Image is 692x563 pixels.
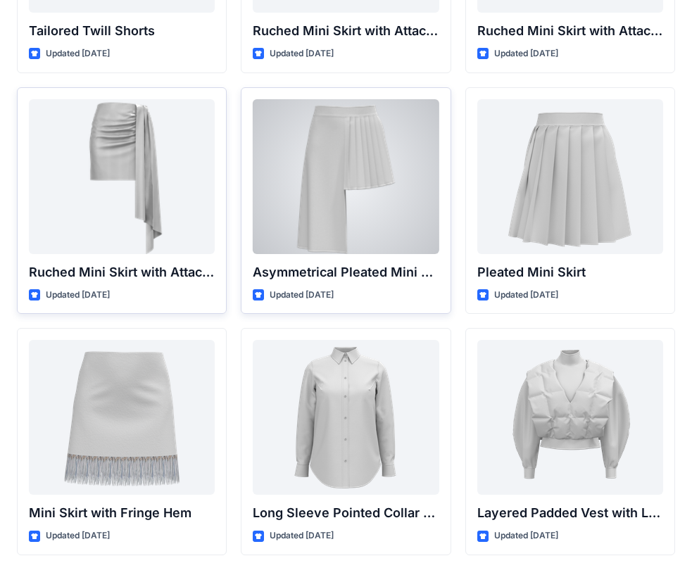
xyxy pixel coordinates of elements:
[477,340,663,495] a: Layered Padded Vest with Long Sleeve Top
[270,288,334,303] p: Updated [DATE]
[494,46,558,61] p: Updated [DATE]
[253,99,439,254] a: Asymmetrical Pleated Mini Skirt with Drape
[46,288,110,303] p: Updated [DATE]
[494,529,558,543] p: Updated [DATE]
[29,503,215,523] p: Mini Skirt with Fringe Hem
[253,503,439,523] p: Long Sleeve Pointed Collar Button-Up Shirt
[270,529,334,543] p: Updated [DATE]
[253,340,439,495] a: Long Sleeve Pointed Collar Button-Up Shirt
[253,262,439,282] p: Asymmetrical Pleated Mini Skirt with Drape
[494,288,558,303] p: Updated [DATE]
[29,262,215,282] p: Ruched Mini Skirt with Attached Draped Panel
[29,340,215,495] a: Mini Skirt with Fringe Hem
[46,46,110,61] p: Updated [DATE]
[29,21,215,41] p: Tailored Twill Shorts
[477,99,663,254] a: Pleated Mini Skirt
[477,503,663,523] p: Layered Padded Vest with Long Sleeve Top
[46,529,110,543] p: Updated [DATE]
[29,99,215,254] a: Ruched Mini Skirt with Attached Draped Panel
[253,21,439,41] p: Ruched Mini Skirt with Attached Draped Panel
[477,21,663,41] p: Ruched Mini Skirt with Attached Draped Panel
[270,46,334,61] p: Updated [DATE]
[477,262,663,282] p: Pleated Mini Skirt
